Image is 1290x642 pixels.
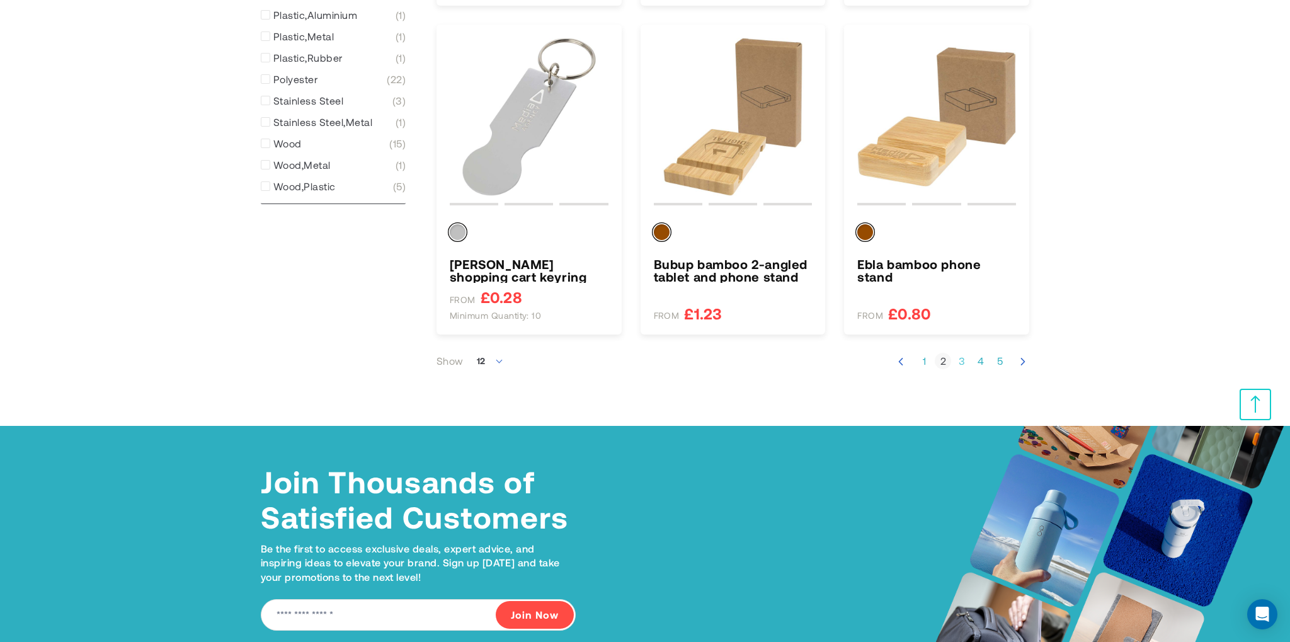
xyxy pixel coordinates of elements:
a: Bubup bamboo 2-angled tablet and phone stand [654,258,813,283]
a: Stainless Steel,Metal 1 [261,116,406,129]
span: FROM [450,294,476,306]
span: Plastic,Rubber [273,52,343,64]
a: Wood 15 [261,137,406,150]
strong: 2 [935,355,951,367]
span: Plastic,Metal [273,30,334,43]
div: Silver [450,224,465,240]
span: Wood [273,137,302,150]
span: FROM [857,310,883,321]
img: Bubup bamboo 2-angled tablet and phone stand [654,38,813,197]
span: £0.28 [481,289,522,305]
a: Page 4 [973,355,989,367]
span: FROM [654,310,680,321]
a: Rhea shopping cart keyring [450,258,608,283]
h4: Join Thousands of Satisfied Customers [261,464,576,534]
span: 15 [389,137,406,150]
a: Page 1 [916,355,932,367]
a: Page 3 [954,355,970,367]
a: Next [1017,354,1029,368]
div: Colour [857,224,1016,245]
div: Wood [857,224,873,240]
a: Polyester 22 [261,73,406,86]
a: Wood,Metal 1 [261,159,406,171]
span: Stainless Steel,Metal [273,116,372,129]
a: Ebla bamboo phone stand [857,258,1016,283]
p: Be the first to access exclusive deals, expert advice, and inspiring ideas to elevate your brand.... [261,542,576,584]
img: Rhea shopping cart keyring [450,38,608,197]
span: 3 [392,95,406,107]
span: 1 [396,116,406,129]
button: Join Now [496,601,574,629]
span: Minimum quantity: 10 [450,310,542,321]
span: £1.23 [684,306,722,321]
nav: Pagination [894,347,1029,375]
span: Wood,Metal [273,159,331,171]
span: 22 [387,73,406,86]
span: 1 [396,9,406,21]
a: Stainless Steel 3 [261,95,406,107]
span: 1 [396,159,406,171]
div: Colour [450,224,608,245]
span: 1 [396,52,406,64]
div: Colour [654,224,813,245]
a: Plastic,Rubber 1 [261,52,406,64]
span: Plastic,Aluminium [273,9,357,21]
h3: [PERSON_NAME] shopping cart keyring [450,258,608,283]
div: Wood [654,224,670,240]
label: Show [437,355,464,367]
span: Polyester [273,73,317,86]
span: 1 [396,30,406,43]
div: Open Intercom Messenger [1247,599,1277,629]
a: Page 5 [991,355,1008,367]
a: Wood,Plastic 5 [261,180,406,193]
a: Previous [894,354,907,368]
a: Plastic,Metal 1 [261,30,406,43]
span: 5 [393,180,406,193]
span: £0.80 [888,306,931,321]
span: 12 [470,348,511,374]
span: Stainless Steel [273,95,343,107]
a: Plastic,Aluminium 1 [261,9,406,21]
img: Ebla bamboo phone stand [857,38,1016,197]
span: Wood,Plastic [273,180,336,193]
span: 12 [477,355,486,366]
